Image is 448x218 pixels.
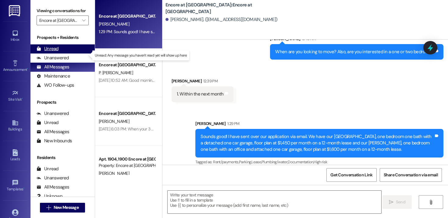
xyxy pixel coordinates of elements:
[46,205,51,210] i: 
[37,129,69,135] div: All Messages
[99,13,155,19] div: Encore at [GEOGRAPHIC_DATA]
[3,28,27,44] a: Inbox
[99,21,129,27] span: [PERSON_NAME]
[382,195,412,209] button: Send
[389,200,393,205] i: 
[30,99,95,106] div: Prospects
[202,78,218,84] div: 12:39 PM
[37,166,59,172] div: Unread
[330,172,372,178] span: Get Conversation Link
[99,156,155,162] div: Apt. 1904, 1900 Encore at [GEOGRAPHIC_DATA]
[396,199,405,205] span: Send
[37,6,89,16] label: Viewing conversations for
[23,186,24,190] span: •
[37,138,72,144] div: New Inbounds
[261,159,288,164] span: Plumbing/water ,
[428,200,433,205] i: 
[99,171,129,176] span: [PERSON_NAME]
[95,53,187,58] p: Unread: Any message you haven't read yet will show up here
[3,118,27,134] a: Buildings
[251,159,261,164] span: Lease ,
[3,178,27,194] a: Templates •
[99,62,155,68] div: Encore at [GEOGRAPHIC_DATA]
[380,168,442,182] button: Share Conversation via email
[22,96,23,101] span: •
[37,110,69,117] div: Unanswered
[99,119,129,124] span: [PERSON_NAME]
[40,203,85,213] button: New Message
[213,159,239,164] span: Rent/payments ,
[195,157,443,166] div: Tagged as:
[37,55,69,61] div: Unanswered
[195,120,443,129] div: [PERSON_NAME]
[239,159,251,164] span: Parking ,
[37,46,59,52] div: Unread
[275,49,434,55] div: When are you looking to move? Also, are you interested in a one or two bedroom?
[82,18,85,23] i: 
[37,64,69,70] div: All Messages
[3,88,27,104] a: Site Visit •
[270,36,443,44] div: [PERSON_NAME]
[27,67,28,71] span: •
[9,5,21,16] img: ResiDesk Logo
[39,16,79,25] input: All communities
[99,162,155,169] div: Property: Encore at [GEOGRAPHIC_DATA]
[326,168,376,182] button: Get Conversation Link
[37,73,70,79] div: Maintenance
[37,119,59,126] div: Unread
[37,82,74,88] div: WO Follow-ups
[99,110,155,117] div: Encore at [GEOGRAPHIC_DATA]
[288,159,314,164] span: Documentation ,
[3,147,27,164] a: Leads
[384,172,438,178] span: Share Conversation via email
[37,175,69,181] div: Unanswered
[99,70,133,75] span: P. [PERSON_NAME]
[201,133,434,153] div: Sounds good! I have sent over our application via email. We have our [GEOGRAPHIC_DATA], one bedro...
[54,204,79,211] span: New Message
[37,193,62,199] div: Unknown
[172,78,233,86] div: [PERSON_NAME]
[226,120,239,127] div: 1:29 PM
[314,159,327,164] span: High risk
[99,126,184,132] div: [DATE] 6:03 PM: When your 3 bedroom available
[37,184,69,190] div: All Messages
[30,34,95,41] div: Prospects + Residents
[165,2,287,15] b: Encore at [GEOGRAPHIC_DATA]: Encore at [GEOGRAPHIC_DATA]
[165,16,278,23] div: [PERSON_NAME]. ([EMAIL_ADDRESS][DOMAIN_NAME])
[177,91,224,97] div: 1. Within the next month
[30,154,95,161] div: Residents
